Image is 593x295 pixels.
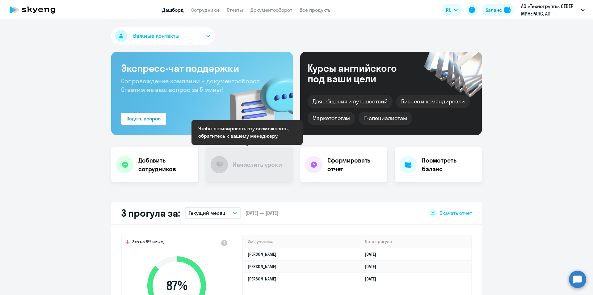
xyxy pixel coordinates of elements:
button: Текущий месяц [185,207,241,219]
h4: Начислить уроки [233,160,282,169]
button: RU [442,4,462,16]
button: Балансbalance [482,4,514,16]
span: [DATE] — [DATE] [246,210,278,216]
a: [DATE] [365,276,381,282]
a: [DATE] [365,251,381,257]
img: bg-img [221,65,293,135]
a: Дашборд [162,7,184,13]
span: Это на 8% ниже, [132,239,164,246]
span: Сопровождение компании + документооборот. Ответим на ваш вопрос за 5 минут! [121,77,261,93]
button: Задать вопрос [121,113,166,125]
a: Все продукты [300,7,332,13]
h4: Добавить сотрудников [138,156,193,173]
span: Скачать отчет [439,210,472,216]
div: Для общения и путешествий [308,95,393,108]
img: balance [504,7,511,13]
div: IT-специалистам [359,112,412,125]
h4: Сформировать отчет [327,156,382,173]
h3: Экспресс-чат поддержки [121,62,283,74]
a: [DATE] [365,264,381,269]
span: Важные контакты [133,32,179,40]
div: Баланс [486,6,502,14]
div: Задать вопрос [127,115,161,122]
th: Имя ученика [243,235,360,248]
span: 87 % [141,278,212,293]
div: Бизнес и командировки [396,95,470,108]
a: Документооборот [250,7,292,13]
div: Курсы английского под ваши цели [308,63,413,84]
a: Отчеты [227,7,243,13]
h2: 3 прогула за: [121,207,180,219]
a: [PERSON_NAME] [248,264,276,269]
p: АО «Техногрупп», СЕВЕР МИНЕРАЛС, АО [521,2,578,17]
span: RU [446,6,452,14]
div: Чтобы активировать эту возможность, обратитесь к вашему менеджеру. [198,125,296,140]
a: [PERSON_NAME] [248,251,276,257]
p: Текущий месяц [189,209,225,217]
button: АО «Техногрупп», СЕВЕР МИНЕРАЛС, АО [518,2,588,17]
button: Важные контакты [111,27,215,45]
a: [PERSON_NAME] [248,276,276,282]
a: Сотрудники [191,7,219,13]
h4: Посмотреть баланс [422,156,477,173]
th: Дата прогула [360,235,471,248]
div: Маркетологам [308,112,355,125]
